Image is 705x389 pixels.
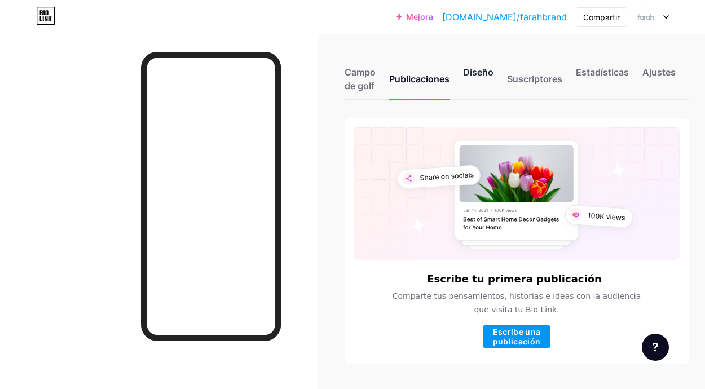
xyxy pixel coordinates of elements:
[576,67,629,78] font: Estadísticas
[389,73,450,85] font: Publicaciones
[406,12,433,21] font: Mejora
[427,273,602,285] font: Escribe tu primera publicación
[642,67,676,78] font: Ajustes
[345,67,376,91] font: Campo de golf
[636,6,657,28] img: Farahbrand
[583,12,620,22] font: Compartir
[442,10,567,24] a: [DOMAIN_NAME]/farahbrand
[483,325,550,348] button: Escribe una publicación
[493,327,541,346] font: Escribe una publicación
[463,67,493,78] font: Diseño
[393,291,641,314] font: Comparte tus pensamientos, historias e ideas con la audiencia que visita tu Bio Link.
[442,11,567,23] font: [DOMAIN_NAME]/farahbrand
[507,73,562,85] font: Suscriptores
